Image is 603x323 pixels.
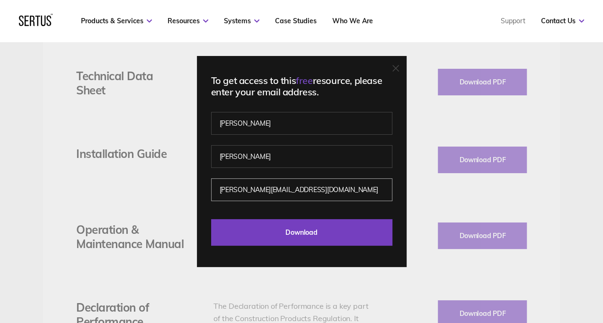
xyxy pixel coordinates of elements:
[296,74,312,86] span: free
[81,17,152,25] a: Products & Services
[433,213,603,323] iframe: Chat Widget
[541,17,584,25] a: Contact Us
[275,17,317,25] a: Case Studies
[211,178,392,201] input: Work email address*
[224,17,259,25] a: Systems
[168,17,208,25] a: Resources
[501,17,525,25] a: Support
[211,145,392,168] input: Last name*
[211,75,392,98] div: To get access to this resource, please enter your email address.
[211,112,392,135] input: First name*
[332,17,373,25] a: Who We Are
[211,219,392,246] input: Download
